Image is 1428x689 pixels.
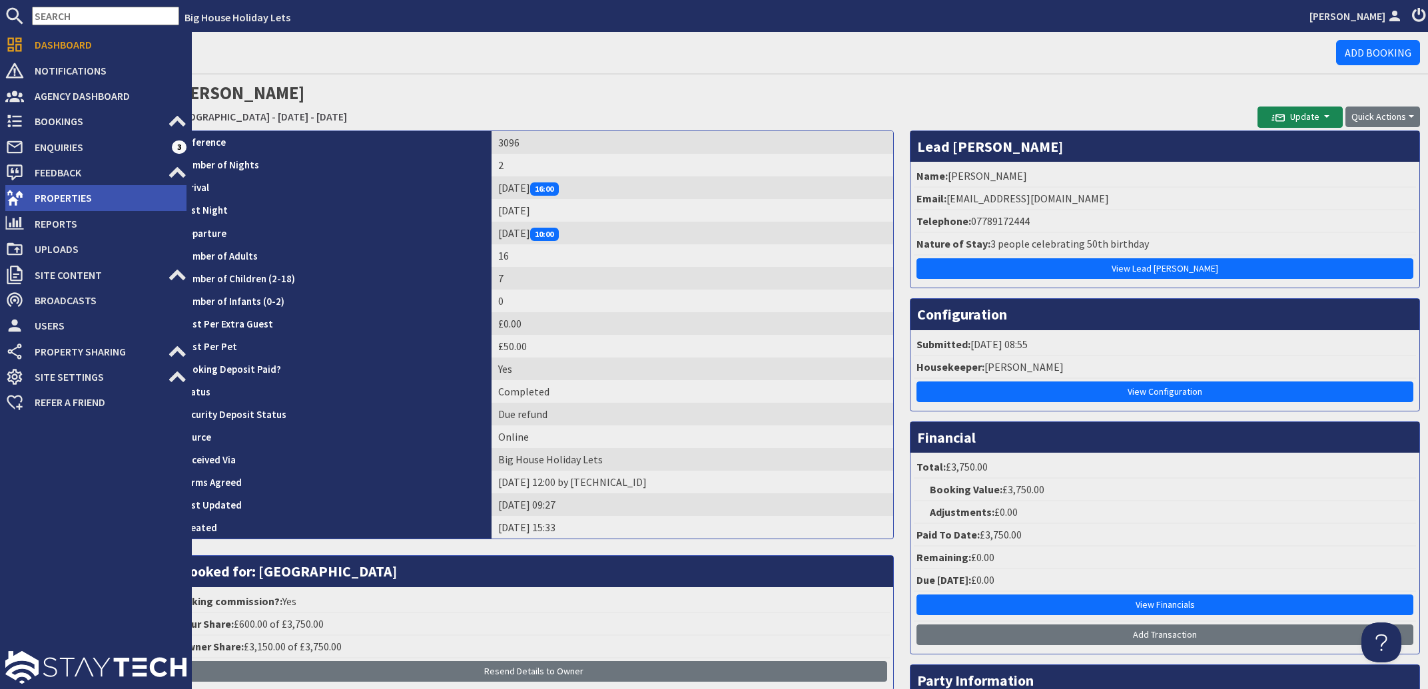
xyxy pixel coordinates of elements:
[910,422,1419,453] h3: Financial
[24,391,186,413] span: Refer a Friend
[492,199,893,222] td: [DATE]
[24,341,168,362] span: Property Sharing
[24,85,186,107] span: Agency Dashboard
[177,636,890,658] li: £3,150.00 of £3,750.00
[5,366,186,387] a: Site Settings
[174,199,492,222] th: Last Night
[916,169,948,182] strong: Name:
[1271,111,1319,122] span: Update
[910,131,1419,162] h3: Lead [PERSON_NAME]
[1257,107,1343,128] button: Update
[530,228,559,241] span: 10:00
[914,479,1416,501] li: £3,750.00
[5,315,186,336] a: Users
[174,244,492,267] th: Number of Adults
[177,590,890,613] li: Yes
[180,640,244,653] strong: Owner Share:
[914,233,1416,256] li: 3 people celebrating 50th birthday
[24,315,186,336] span: Users
[916,594,1413,615] a: View Financials
[492,267,893,290] td: 7
[177,613,890,636] li: £600.00 of £3,750.00
[930,483,1002,496] strong: Booking Value:
[916,381,1413,402] a: View Configuration
[1345,107,1420,127] button: Quick Actions
[5,60,186,81] a: Notifications
[5,238,186,260] a: Uploads
[1361,622,1401,662] iframe: Toggle Customer Support
[484,665,583,677] span: Resend Details to Owner
[492,471,893,493] td: [DATE] 12:00 by [TECHNICAL_ID]
[174,222,492,244] th: Departure
[914,188,1416,210] li: [EMAIL_ADDRESS][DOMAIN_NAME]
[916,338,970,351] strong: Submitted:
[174,493,492,516] th: Last Updated
[5,136,186,158] a: Enquiries 3
[174,154,492,176] th: Number of Nights
[174,312,492,335] th: Cost Per Extra Guest
[916,214,971,228] strong: Telephone:
[24,34,186,55] span: Dashboard
[916,237,990,250] strong: Nature of Stay:
[492,448,893,471] td: Big House Holiday Lets
[180,594,282,608] strong: Taking commission?:
[174,425,492,448] th: Source
[174,267,492,290] th: Number of Children (2-18)
[180,617,234,630] strong: Your Share:
[5,85,186,107] a: Agency Dashboard
[492,357,893,380] td: Yes
[492,380,893,403] td: Completed
[174,403,492,425] th: Security Deposit Status
[914,524,1416,547] li: £3,750.00
[910,299,1419,330] h3: Configuration
[1336,40,1420,65] a: Add Booking
[24,111,168,132] span: Bookings
[492,425,893,448] td: Online
[172,140,186,154] span: 3
[914,569,1416,592] li: £0.00
[914,356,1416,379] li: [PERSON_NAME]
[5,264,186,286] a: Site Content
[916,360,984,373] strong: Housekeeper:
[492,516,893,539] td: [DATE] 15:33
[492,222,893,244] td: [DATE]
[184,11,290,24] a: Big House Holiday Lets
[492,131,893,154] td: 3096
[173,110,270,123] a: [GEOGRAPHIC_DATA]
[24,187,186,208] span: Properties
[530,182,559,196] span: 16:00
[174,516,492,539] th: Created
[492,154,893,176] td: 2
[24,162,168,183] span: Feedback
[174,380,492,403] th: Status
[916,551,971,564] strong: Remaining:
[916,528,980,541] strong: Paid To Date:
[24,290,186,311] span: Broadcasts
[5,111,186,132] a: Bookings
[916,624,1413,645] a: Add Transaction
[24,264,168,286] span: Site Content
[174,471,492,493] th: Terms Agreed
[914,334,1416,356] li: [DATE] 08:55
[5,290,186,311] a: Broadcasts
[24,60,186,81] span: Notifications
[914,501,1416,524] li: £0.00
[492,290,893,312] td: 0
[914,210,1416,233] li: 07789172444
[916,460,946,473] strong: Total:
[24,213,186,234] span: Reports
[5,341,186,362] a: Property Sharing
[174,176,492,199] th: Arrival
[492,335,893,357] td: £50.00
[5,651,186,684] img: staytech_l_w-4e588a39d9fa60e82540d7cfac8cfe4b7147e857d3e8dbdfbd41c59d52db0ec4.svg
[914,165,1416,188] li: [PERSON_NAME]
[914,547,1416,569] li: £0.00
[916,573,971,586] strong: Due [DATE]:
[24,366,168,387] span: Site Settings
[492,176,893,199] td: [DATE]
[174,448,492,471] th: Received Via
[930,505,994,519] strong: Adjustments:
[916,192,946,205] strong: Email:
[174,131,492,154] th: Reference
[914,456,1416,479] li: £3,750.00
